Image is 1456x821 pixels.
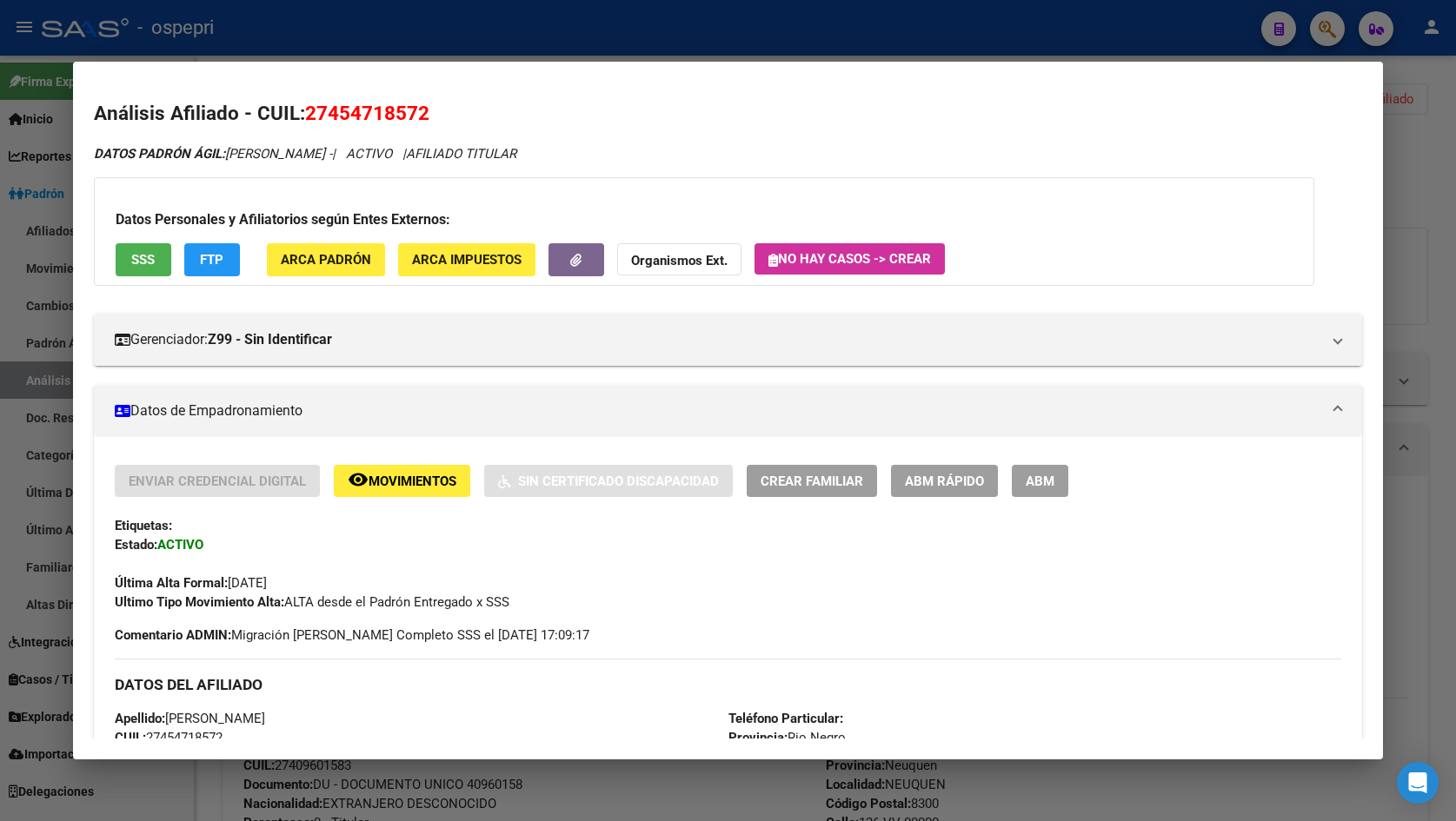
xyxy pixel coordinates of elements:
span: ARCA Impuestos [412,253,522,268]
strong: DATOS PADRÓN ÁGIL: [94,146,225,162]
strong: Estado: [115,537,157,553]
h3: Datos Personales y Afiliatorios según Entes Externos: [116,209,1293,230]
button: ARCA Impuestos [398,243,535,275]
span: 27454718572 [115,730,223,745]
span: FTP [200,253,223,268]
button: ABM Rápido [891,465,998,497]
strong: Última Alta Formal: [115,575,228,591]
strong: Organismos Ext. [631,254,728,269]
strong: Apellido: [115,711,165,726]
button: ABM [1012,465,1068,497]
button: No hay casos -> Crear [755,243,945,275]
mat-panel-title: Gerenciador: [115,329,1321,350]
span: Crear Familiar [761,473,863,489]
button: Crear Familiar [747,465,877,497]
i: | ACTIVO | [94,146,516,162]
span: No hay casos -> Crear [768,251,931,267]
span: Migración [PERSON_NAME] Completo SSS el [DATE] 17:09:17 [115,626,589,645]
span: ALTA desde el Padrón Entregado x SSS [115,594,509,610]
span: [DATE] [115,575,267,591]
span: ABM [1026,473,1054,489]
mat-expansion-panel-header: Gerenciador:Z99 - Sin Identificar [94,314,1363,366]
span: AFILIADO TITULAR [406,146,516,162]
strong: Ultimo Tipo Movimiento Alta: [115,594,284,610]
span: [PERSON_NAME] - [94,146,332,162]
strong: Provincia: [728,730,788,745]
button: SSS [116,243,171,275]
span: SSS [131,253,155,268]
h3: DATOS DEL AFILIADO [115,675,1342,694]
strong: Teléfono Particular: [728,711,843,726]
mat-panel-title: Datos de Empadronamiento [115,401,1321,421]
span: Rio Negro [728,730,846,745]
strong: Comentario ADMIN: [115,627,231,643]
mat-icon: remove_red_eye [348,469,369,490]
span: [PERSON_NAME] [115,711,265,726]
span: Enviar Credencial Digital [129,473,306,489]
button: Organismos Ext. [617,243,741,275]
button: FTP [184,243,240,275]
button: Movimientos [334,465,470,497]
h2: Análisis Afiliado - CUIL: [94,99,1363,129]
button: Sin Certificado Discapacidad [484,465,733,497]
strong: ACTIVO [157,537,203,553]
span: 27454718572 [305,102,429,124]
strong: Etiquetas: [115,518,172,533]
span: ABM Rápido [905,473,984,489]
strong: Z99 - Sin Identificar [208,329,332,350]
strong: CUIL: [115,730,146,745]
button: ARCA Padrón [267,243,385,275]
div: Open Intercom Messenger [1397,762,1439,804]
span: ARCA Padrón [281,253,371,268]
span: Sin Certificado Discapacidad [518,473,719,489]
mat-expansion-panel-header: Datos de Empadronamiento [94,385,1363,437]
span: Movimientos [369,473,456,489]
button: Enviar Credencial Digital [115,465,320,497]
